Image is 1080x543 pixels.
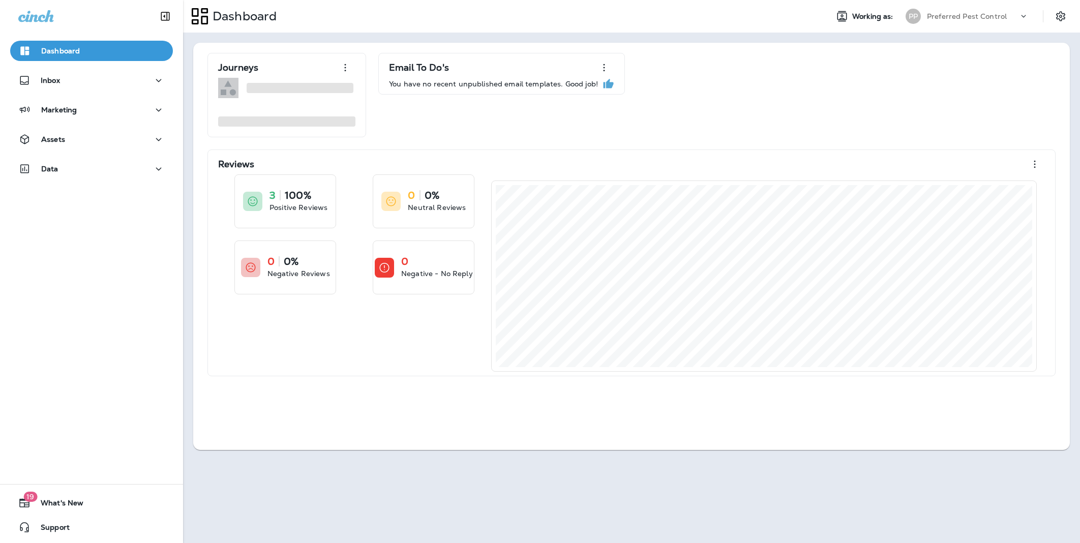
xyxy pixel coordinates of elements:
[267,268,330,279] p: Negative Reviews
[10,41,173,61] button: Dashboard
[208,9,277,24] p: Dashboard
[408,202,466,213] p: Neutral Reviews
[10,517,173,537] button: Support
[285,190,311,200] p: 100%
[151,6,179,26] button: Collapse Sidebar
[31,523,70,535] span: Support
[401,256,408,266] p: 0
[41,76,60,84] p: Inbox
[269,190,276,200] p: 3
[267,256,275,266] p: 0
[41,165,58,173] p: Data
[425,190,439,200] p: 0%
[41,106,77,114] p: Marketing
[10,159,173,179] button: Data
[1052,7,1070,25] button: Settings
[927,12,1007,20] p: Preferred Pest Control
[31,499,83,511] span: What's New
[389,80,598,88] p: You have no recent unpublished email templates. Good job!
[23,492,37,502] span: 19
[269,202,327,213] p: Positive Reviews
[10,70,173,90] button: Inbox
[408,190,415,200] p: 0
[218,159,254,169] p: Reviews
[10,493,173,513] button: 19What's New
[10,100,173,120] button: Marketing
[401,268,473,279] p: Negative - No Reply
[41,47,80,55] p: Dashboard
[852,12,895,21] span: Working as:
[284,256,298,266] p: 0%
[218,63,258,73] p: Journeys
[10,129,173,149] button: Assets
[389,63,449,73] p: Email To Do's
[41,135,65,143] p: Assets
[906,9,921,24] div: PP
